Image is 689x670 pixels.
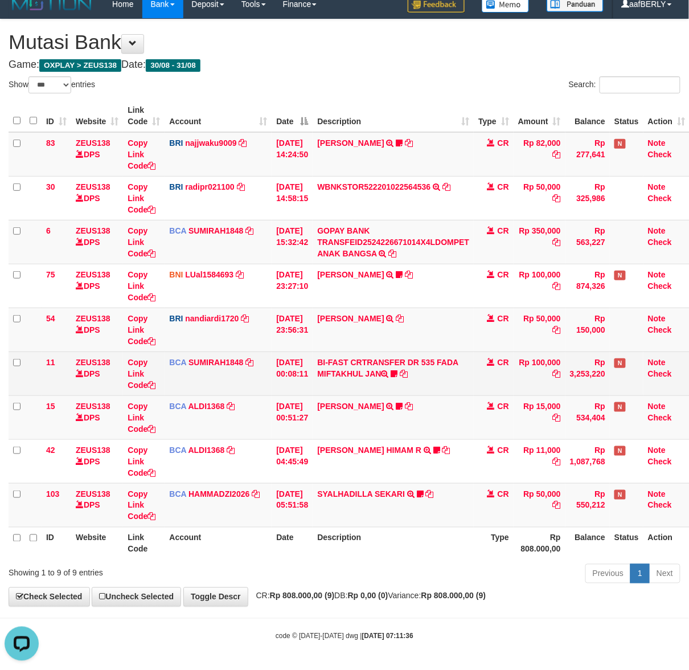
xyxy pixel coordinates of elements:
a: Copy GOPAY BANK TRANSFEID2524226671014X4LDOMPET ANAK BANGSA to clipboard [389,249,397,258]
span: CR [498,358,509,367]
strong: Rp 808.000,00 (9) [421,591,486,600]
a: Check Selected [9,587,90,607]
span: 42 [46,446,55,455]
a: Copy Rp 50,000 to clipboard [553,325,561,334]
a: LUal1584693 [185,270,233,279]
td: [DATE] 14:24:50 [272,132,313,177]
th: Description [313,527,474,559]
h4: Game: Date: [9,59,680,71]
span: CR: DB: Variance: [251,591,486,600]
td: [DATE] 23:27:10 [272,264,313,308]
a: ZEUS138 [76,314,110,323]
label: Show entries [9,76,95,93]
a: Copy Link Code [128,446,155,477]
span: CR [498,402,509,411]
td: Rp 82,000 [514,132,565,177]
span: CR [498,314,509,323]
a: Copy Link Code [128,182,155,214]
span: Has Note [614,490,626,500]
a: [PERSON_NAME] [317,402,384,411]
a: Copy Link Code [128,138,155,170]
td: [DATE] 23:56:31 [272,308,313,352]
a: Copy SUMIRAH1848 to clipboard [246,358,254,367]
a: ALDI1368 [188,402,225,411]
td: [DATE] 00:51:27 [272,395,313,439]
a: 1 [630,564,650,583]
span: CR [498,182,509,191]
a: Check [648,150,672,159]
a: Check [648,281,672,291]
a: Copy TARI PRATIWI to clipboard [405,138,413,148]
span: Has Note [614,139,626,149]
span: BCA [169,402,186,411]
td: [DATE] 04:45:49 [272,439,313,483]
th: ID: activate to sort column ascending [42,100,71,132]
th: Type: activate to sort column ascending [474,100,514,132]
td: Rp 11,000 [514,439,565,483]
td: DPS [71,352,123,395]
th: Balance [565,527,610,559]
td: [DATE] 15:32:42 [272,220,313,264]
a: Note [648,402,666,411]
td: DPS [71,264,123,308]
a: Check [648,501,672,510]
th: Website [71,527,123,559]
span: BCA [169,358,186,367]
a: Copy ALDI1368 to clipboard [227,402,235,411]
a: Copy SUMIRAH1848 to clipboard [246,226,254,235]
td: Rp 50,000 [514,308,565,352]
td: Rp 325,986 [565,176,610,220]
a: [PERSON_NAME] HIMAM R [317,446,421,455]
a: Copy LUal1584693 to clipboard [236,270,244,279]
a: SUMIRAH1848 [188,358,243,367]
a: Copy Link Code [128,489,155,521]
td: Rp 550,212 [565,483,610,527]
strong: Rp 0,00 (0) [348,591,388,600]
span: BCA [169,226,186,235]
a: WBNKSTOR522201022564536 [317,182,430,191]
a: Copy Link Code [128,314,155,346]
a: Copy nandiardi1720 to clipboard [241,314,249,323]
span: Has Note [614,402,626,412]
a: ZEUS138 [76,489,110,499]
a: [PERSON_NAME] [317,314,384,323]
a: najjwaku9009 [185,138,236,148]
a: Copy Rp 11,000 to clipboard [553,457,561,466]
th: Date: activate to sort column descending [272,100,313,132]
td: DPS [71,439,123,483]
a: ALDI1368 [188,446,225,455]
th: Rp 808.000,00 [514,527,565,559]
a: SYALHADILLA SEKARI [317,489,405,499]
a: ZEUS138 [76,182,110,191]
a: Note [648,358,666,367]
a: ZEUS138 [76,402,110,411]
a: Note [648,446,666,455]
a: SUMIRAH1848 [188,226,243,235]
span: 83 [46,138,55,148]
span: CR [498,446,509,455]
td: DPS [71,395,123,439]
th: Balance [565,100,610,132]
a: Note [648,489,666,499]
td: [DATE] 05:51:58 [272,483,313,527]
span: OXPLAY > ZEUS138 [39,59,121,72]
span: 103 [46,489,59,499]
td: DPS [71,220,123,264]
th: ID [42,527,71,559]
span: 6 [46,226,51,235]
span: BRI [169,138,183,148]
a: Check [648,194,672,203]
a: Copy WBNKSTOR522201022564536 to clipboard [442,182,450,191]
a: ZEUS138 [76,270,110,279]
span: BCA [169,489,186,499]
td: Rp 50,000 [514,176,565,220]
span: CR [498,226,509,235]
strong: Rp 808.000,00 (9) [270,591,335,600]
a: Next [649,564,680,583]
a: Copy Rp 50,000 to clipboard [553,501,561,510]
a: Note [648,314,666,323]
h1: Mutasi Bank [9,31,680,54]
a: Copy Link Code [128,226,155,258]
span: 30 [46,182,55,191]
td: Rp 1,087,768 [565,439,610,483]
